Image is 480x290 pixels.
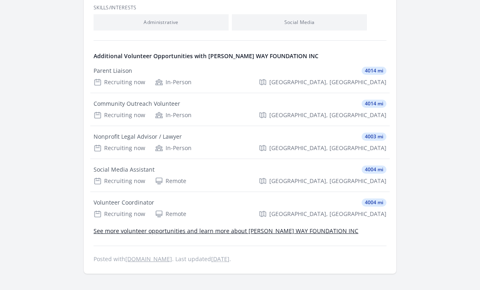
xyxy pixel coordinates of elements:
[362,199,386,207] span: 4004 mi
[269,78,386,87] span: [GEOGRAPHIC_DATA], [GEOGRAPHIC_DATA]
[90,61,390,93] a: Parent Liaison 4014 mi Recruiting now In-Person [GEOGRAPHIC_DATA], [GEOGRAPHIC_DATA]
[269,210,386,218] span: [GEOGRAPHIC_DATA], [GEOGRAPHIC_DATA]
[90,126,390,159] a: Nonprofit Legal Advisor / Lawyer 4003 mi Recruiting now In-Person [GEOGRAPHIC_DATA], [GEOGRAPHIC_...
[362,67,386,75] span: 4014 mi
[94,177,145,185] div: Recruiting now
[90,159,390,192] a: Social Media Assistant 4004 mi Recruiting now Remote [GEOGRAPHIC_DATA], [GEOGRAPHIC_DATA]
[94,5,386,11] h3: Skills/Interests
[94,199,154,207] div: Volunteer Coordinator
[269,111,386,120] span: [GEOGRAPHIC_DATA], [GEOGRAPHIC_DATA]
[90,192,390,225] a: Volunteer Coordinator 4004 mi Recruiting now Remote [GEOGRAPHIC_DATA], [GEOGRAPHIC_DATA]
[90,94,390,126] a: Community Outreach Volunteer 4014 mi Recruiting now In-Person [GEOGRAPHIC_DATA], [GEOGRAPHIC_DATA]
[211,255,229,263] abbr: Fri, Oct 10, 2025 1:43 AM
[94,111,145,120] div: Recruiting now
[232,15,367,31] li: Social Media
[155,78,192,87] div: In-Person
[269,144,386,153] span: [GEOGRAPHIC_DATA], [GEOGRAPHIC_DATA]
[94,78,145,87] div: Recruiting now
[94,133,182,141] div: Nonprofit Legal Advisor / Lawyer
[94,144,145,153] div: Recruiting now
[94,67,132,75] div: Parent Liaison
[94,15,229,31] li: Administrative
[94,227,358,235] a: See more volunteer opportunities and learn more about [PERSON_NAME] WAY FOUNDATION INC
[94,100,180,108] div: Community Outreach Volunteer
[155,144,192,153] div: In-Person
[362,166,386,174] span: 4004 mi
[125,255,172,263] a: [DOMAIN_NAME]
[155,210,186,218] div: Remote
[362,100,386,108] span: 4014 mi
[269,177,386,185] span: [GEOGRAPHIC_DATA], [GEOGRAPHIC_DATA]
[94,166,155,174] div: Social Media Assistant
[94,210,145,218] div: Recruiting now
[155,177,186,185] div: Remote
[362,133,386,141] span: 4003 mi
[94,256,386,263] p: Posted with . Last updated .
[94,52,386,61] h4: Additional Volunteer Opportunities with [PERSON_NAME] WAY FOUNDATION INC
[155,111,192,120] div: In-Person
